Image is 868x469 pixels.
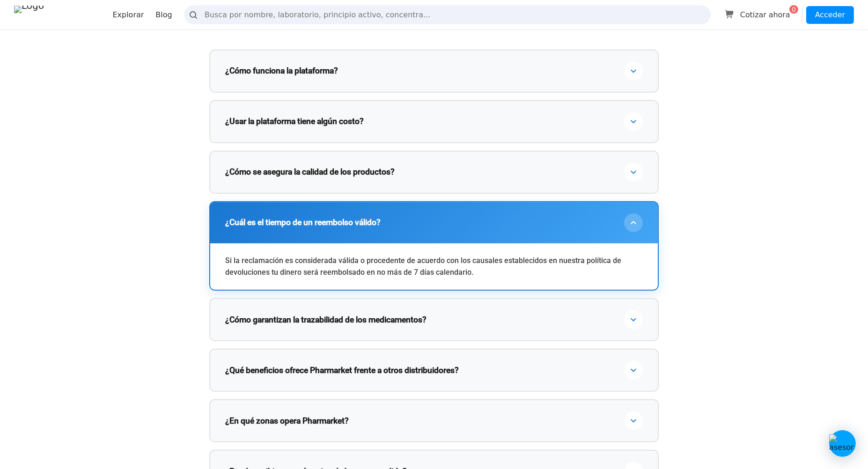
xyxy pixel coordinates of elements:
[225,116,624,127] h3: ¿Usar la plataforma tiene algún costo?
[788,4,799,15] span: 0
[112,10,144,19] a: Explorar
[740,9,790,21] span: Cotizar ahora
[806,6,854,24] button: Acceder
[225,166,624,178] h3: ¿Cómo se asegura la calidad de los productos?
[225,314,624,326] h3: ¿Cómo garantizan la trazabilidad de los medicamentos?
[184,5,711,25] input: Buscar
[155,10,172,19] span: Blog
[719,5,798,25] button: Cotizar ahora0
[225,415,624,427] h3: ¿En qué zonas opera Pharmarket?
[225,65,624,77] h3: ¿Cómo funciona la plataforma?
[225,365,624,376] h3: ¿Qué beneficios ofrece Pharmarket frente a otros distribuidores?
[210,243,658,290] div: Si la reclamación es considerada válida o procedente de acuerdo con los causales establecidos en ...
[225,217,624,228] h3: ¿Cuál es el tiempo de un reembolso válido?
[829,434,856,453] img: asesor
[14,6,101,24] img: Logo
